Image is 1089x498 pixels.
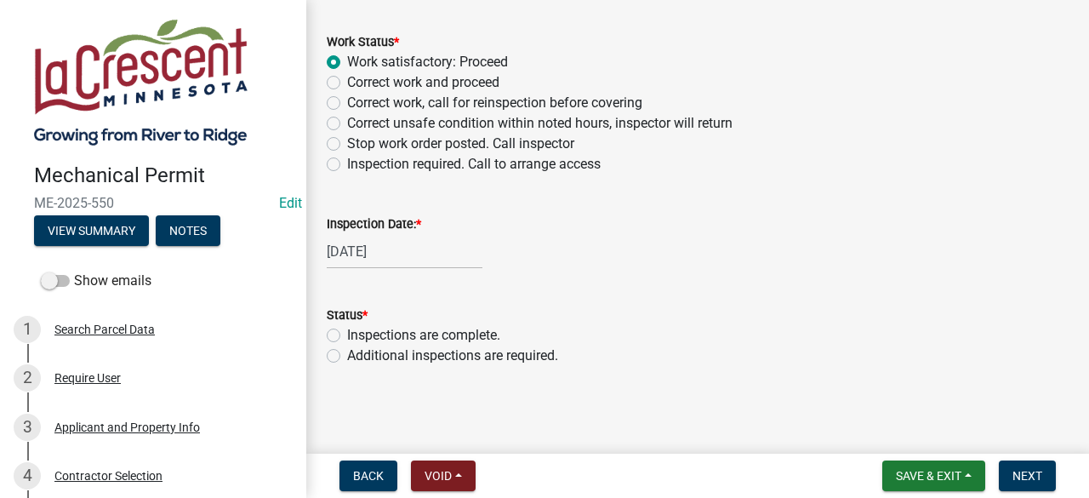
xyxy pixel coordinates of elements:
div: 3 [14,414,41,441]
button: Save & Exit [882,461,985,491]
img: City of La Crescent, Minnesota [34,18,248,146]
button: Next [999,461,1056,491]
label: Stop work order posted. Call inspector [347,134,574,154]
label: Correct work and proceed [347,72,499,93]
div: Applicant and Property Info [54,421,200,433]
label: Inspection Date: [327,219,421,231]
label: Additional inspections are required. [347,346,558,366]
label: Inspections are complete. [347,325,500,346]
div: Require User [54,372,121,384]
label: Work satisfactory: Proceed [347,52,508,72]
button: Void [411,461,476,491]
label: Correct unsafe condition within noted hours, inspector will return [347,113,733,134]
input: mm/dd/yyyy [327,234,482,269]
button: View Summary [34,215,149,246]
span: Next [1012,469,1042,483]
label: Work Status [327,37,399,49]
span: Void [425,469,452,483]
wm-modal-confirm: Notes [156,225,220,238]
label: Show emails [41,271,151,291]
wm-modal-confirm: Edit Application Number [279,195,302,211]
span: ME-2025-550 [34,195,272,211]
div: 4 [14,462,41,489]
label: Status [327,310,368,322]
div: 1 [14,316,41,343]
div: Search Parcel Data [54,323,155,335]
span: Back [353,469,384,483]
div: 2 [14,364,41,392]
label: Inspection required. Call to arrange access [347,154,601,175]
label: Correct work, call for reinspection before covering [347,93,642,113]
h4: Mechanical Permit [34,163,293,188]
div: Contractor Selection [54,470,162,482]
wm-modal-confirm: Summary [34,225,149,238]
button: Notes [156,215,220,246]
button: Back [339,461,397,491]
span: Save & Exit [896,469,961,483]
a: Edit [279,195,302,211]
